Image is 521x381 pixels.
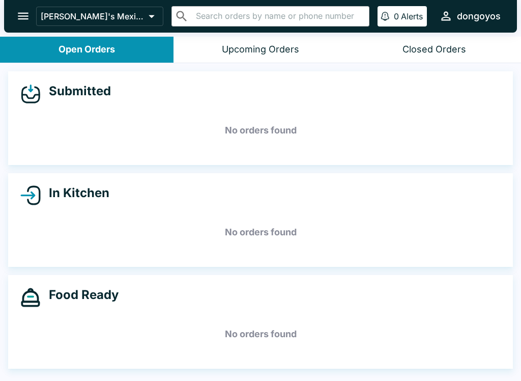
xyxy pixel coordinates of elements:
h5: No orders found [20,214,501,251]
p: Alerts [401,11,423,21]
div: dongoyos [457,10,501,22]
button: open drawer [10,3,36,29]
h4: In Kitchen [41,185,109,201]
h5: No orders found [20,316,501,352]
input: Search orders by name or phone number [193,9,365,23]
h4: Food Ready [41,287,119,303]
button: [PERSON_NAME]'s Mexican Food [36,7,163,26]
p: 0 [394,11,399,21]
p: [PERSON_NAME]'s Mexican Food [41,11,144,21]
div: Closed Orders [402,44,466,56]
button: dongoyos [435,5,505,27]
div: Upcoming Orders [222,44,299,56]
h4: Submitted [41,84,111,99]
div: Open Orders [59,44,115,56]
h5: No orders found [20,112,501,149]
